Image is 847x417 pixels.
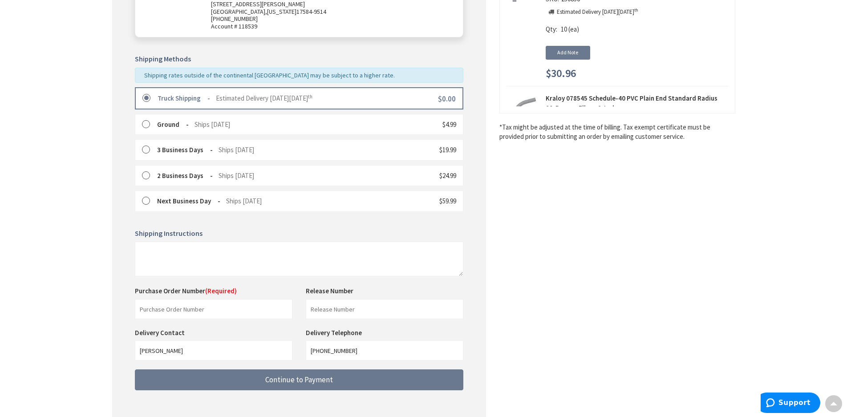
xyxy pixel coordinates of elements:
[308,93,312,100] sup: th
[135,369,463,390] button: Continue to Payment
[135,299,292,319] input: Purchase Order Number
[438,94,456,104] span: $0.00
[634,7,638,13] sup: th
[158,94,210,102] strong: Truck Shipping
[546,68,576,79] span: $30.96
[135,55,463,63] h5: Shipping Methods
[157,171,213,180] strong: 2 Business Days
[306,299,463,319] input: Release Number
[267,8,296,16] span: [US_STATE]
[510,97,538,125] img: Kraloy 078545 Schedule-40 PVC Plain End Standard Radius 90-Degree Elbow 2-Inch
[761,393,820,415] iframe: Opens a widget where you can find more information
[439,171,456,180] span: $24.99
[546,25,556,33] span: Qty
[499,122,735,142] : *Tax might be adjusted at the time of billing. Tax exempt certificate must be provided prior to s...
[157,197,220,205] strong: Next Business Day
[265,375,333,385] span: Continue to Payment
[211,8,267,16] span: [GEOGRAPHIC_DATA],
[442,120,456,129] span: $4.99
[219,171,254,180] span: Ships [DATE]
[306,286,353,296] label: Release Number
[135,286,237,296] label: Purchase Order Number
[306,328,364,337] label: Delivery Telephone
[296,8,326,16] span: 17584-9514
[219,146,254,154] span: Ships [DATE]
[546,93,728,113] strong: Kraloy 078545 Schedule-40 PVC Plain End Standard Radius 90-Degree Elbow 2-Inch
[568,25,579,33] span: (ea)
[226,197,262,205] span: Ships [DATE]
[135,328,187,337] label: Delivery Contact
[195,120,230,129] span: Ships [DATE]
[561,25,567,33] span: 10
[557,8,638,16] p: Estimated Delivery [DATE][DATE]
[439,146,456,154] span: $19.99
[216,94,312,102] span: Estimated Delivery [DATE][DATE]
[144,71,395,79] span: Shipping rates outside of the continental [GEOGRAPHIC_DATA] may be subject to a higher rate.
[205,287,237,295] span: (Required)
[157,120,189,129] strong: Ground
[157,146,213,154] strong: 3 Business Days
[211,23,447,30] span: Account # 118539
[439,197,456,205] span: $59.99
[135,229,203,238] span: Shipping Instructions
[211,15,258,23] span: [PHONE_NUMBER]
